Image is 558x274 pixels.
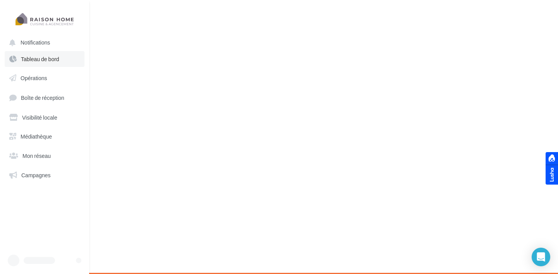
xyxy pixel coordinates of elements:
[31,45,38,51] img: tab_domain_overview_orange.svg
[21,39,50,46] span: Notifications
[21,172,51,178] span: Campagnes
[22,114,57,120] span: Visibilité locale
[96,46,119,51] div: Mots-clés
[21,133,52,140] span: Médiathèque
[21,75,47,81] span: Opérations
[5,148,84,164] a: Mon réseau
[22,152,51,159] span: Mon réseau
[5,70,84,86] a: Opérations
[20,20,88,26] div: Domaine: [DOMAIN_NAME]
[12,12,19,19] img: logo_orange.svg
[5,128,84,145] a: Médiathèque
[88,45,94,51] img: tab_keywords_by_traffic_grey.svg
[21,94,64,101] span: Boîte de réception
[40,46,60,51] div: Domaine
[12,20,19,26] img: website_grey.svg
[5,110,84,126] a: Visibilité locale
[21,56,59,62] span: Tableau de bord
[22,12,38,19] div: v 4.0.25
[5,89,84,106] a: Boîte de réception
[532,248,550,266] div: Open Intercom Messenger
